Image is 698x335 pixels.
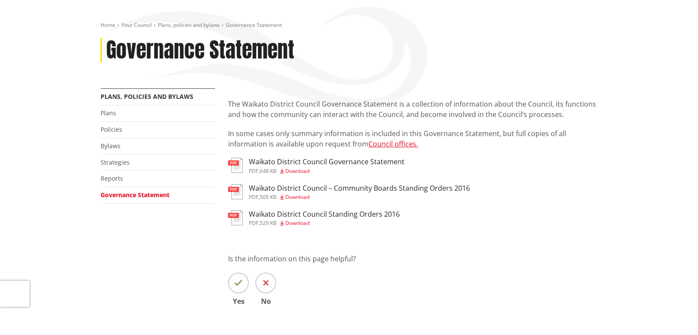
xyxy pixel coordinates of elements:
[121,21,152,29] a: Your Council
[106,38,294,63] h1: Governance Statement
[260,167,277,175] span: 648 KB
[249,193,258,201] span: pdf
[101,191,170,199] a: Governance Statement
[255,298,276,305] span: No
[101,22,597,29] nav: breadcrumb
[228,158,243,173] img: document-pdf.svg
[285,219,310,227] span: Download
[249,167,258,175] span: pdf
[101,21,115,29] a: Home
[101,125,122,133] a: Policies
[228,184,470,200] a: Waikato District Council – Community Boards Standing Orders 2016 pdf,505 KB Download
[369,139,418,149] a: Council offices.
[228,254,597,264] p: Is the information on this page helpful?
[228,128,597,149] p: In some cases only summary information is included in this Governance Statement, but full copies ...
[260,193,277,201] span: 505 KB
[101,174,123,182] a: Reports
[228,210,400,226] a: Waikato District Council Standing Orders 2016 pdf,529 KB Download
[228,99,597,120] p: The Waikato District Council Governance Statement is a collection of information about the Counci...
[369,139,416,149] span: Council offices
[101,109,116,117] a: Plans
[249,210,400,218] h3: Waikato District Council Standing Orders 2016
[249,221,400,226] div: ,
[228,210,243,225] img: document-pdf.svg
[249,184,470,192] h3: Waikato District Council – Community Boards Standing Orders 2016
[101,142,121,150] a: Bylaws
[228,298,249,305] span: Yes
[226,21,282,29] span: Governance Statement
[658,299,689,330] iframe: Messenger Launcher
[158,21,220,29] a: Plans, policies and bylaws
[249,195,470,200] div: ,
[249,169,404,174] div: ,
[249,219,258,227] span: pdf
[228,184,243,199] img: document-pdf.svg
[249,158,404,166] h3: Waikato District Council Governance Statement
[101,158,130,166] a: Strategies
[416,139,418,149] span: .
[228,158,404,173] a: Waikato District Council Governance Statement pdf,648 KB Download
[285,167,310,175] span: Download
[260,219,277,227] span: 529 KB
[101,92,193,101] a: Plans, policies and bylaws
[285,193,310,201] span: Download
